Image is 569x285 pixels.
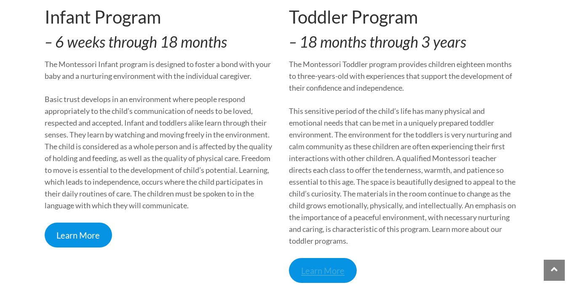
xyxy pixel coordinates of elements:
[45,223,112,247] a: Learn More
[45,93,274,211] p: Basic trust develops in an environment where people respond appropriately to the child’s communic...
[289,6,518,27] h2: Toddler Program
[289,58,518,94] p: The Montessori Toddler program provides children eighteen months to three-years-old with experien...
[45,32,227,51] em: – 6 weeks through 18 months
[289,32,466,51] em: – 18 months through 3 years
[289,105,518,247] p: This sensitive period of the child’s life has many physical and emotional needs that can be met i...
[45,6,274,27] h2: Infant Program
[45,58,274,82] p: The Montessori Infant program is designed to foster a bond with your baby and a nurturing environ...
[289,258,357,283] a: Learn More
